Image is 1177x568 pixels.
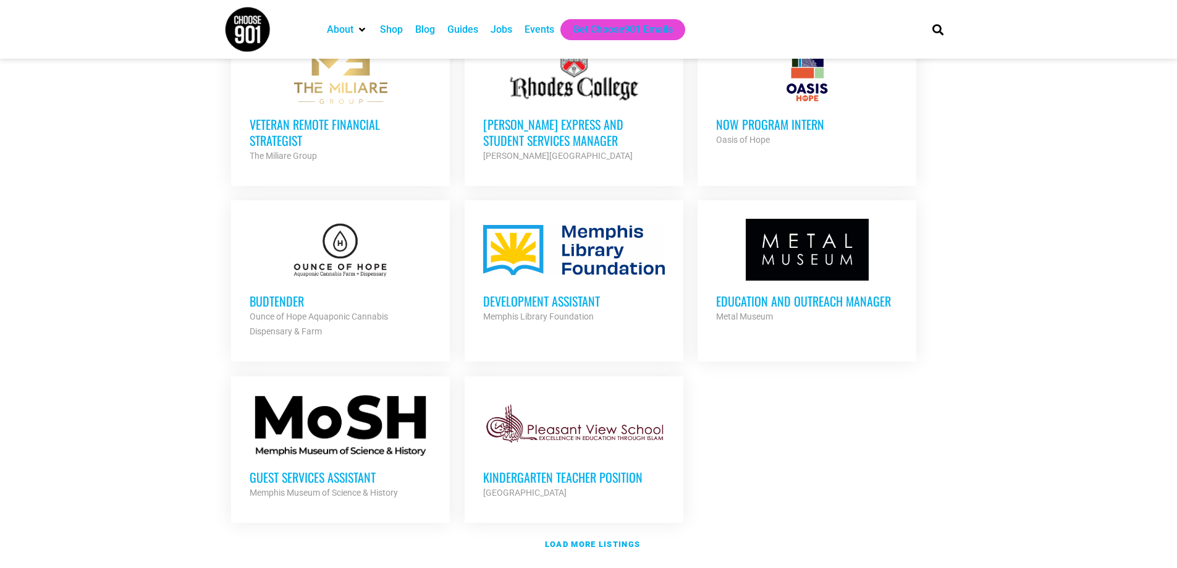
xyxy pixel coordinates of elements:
a: [PERSON_NAME] Express and Student Services Manager [PERSON_NAME][GEOGRAPHIC_DATA] [465,23,683,182]
h3: Development Assistant [483,293,665,309]
a: Blog [415,22,435,37]
strong: [PERSON_NAME][GEOGRAPHIC_DATA] [483,151,633,161]
a: Events [525,22,554,37]
h3: Kindergarten Teacher Position [483,469,665,485]
h3: Guest Services Assistant [250,469,431,485]
div: Search [927,19,948,40]
a: Shop [380,22,403,37]
strong: Metal Museum [716,312,773,321]
h3: [PERSON_NAME] Express and Student Services Manager [483,116,665,148]
h3: Veteran Remote Financial Strategist [250,116,431,148]
h3: Budtender [250,293,431,309]
h3: Education and Outreach Manager [716,293,898,309]
a: Budtender Ounce of Hope Aquaponic Cannabis Dispensary & Farm [231,200,450,357]
a: Kindergarten Teacher Position [GEOGRAPHIC_DATA] [465,376,683,519]
a: Get Choose901 Emails [573,22,673,37]
a: Guides [447,22,478,37]
a: NOW Program Intern Oasis of Hope [698,23,916,166]
strong: The Miliare Group [250,151,317,161]
strong: Oasis of Hope [716,135,770,145]
strong: Memphis Library Foundation [483,312,594,321]
a: About [327,22,353,37]
a: Veteran Remote Financial Strategist The Miliare Group [231,23,450,182]
a: Guest Services Assistant Memphis Museum of Science & History [231,376,450,519]
a: Load more listings [224,530,953,559]
nav: Main nav [321,19,911,40]
strong: Ounce of Hope Aquaponic Cannabis Dispensary & Farm [250,312,388,336]
strong: Memphis Museum of Science & History [250,488,398,498]
a: Jobs [491,22,512,37]
strong: [GEOGRAPHIC_DATA] [483,488,567,498]
a: Development Assistant Memphis Library Foundation [465,200,683,342]
strong: Load more listings [545,540,640,549]
a: Education and Outreach Manager Metal Museum [698,200,916,342]
h3: NOW Program Intern [716,116,898,132]
div: About [321,19,374,40]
